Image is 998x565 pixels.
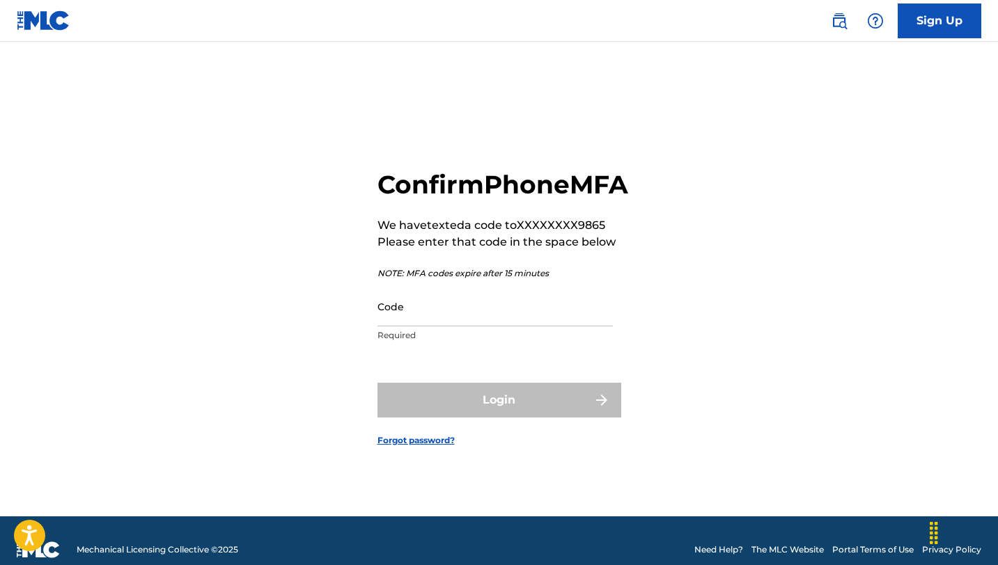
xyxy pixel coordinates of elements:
a: Forgot password? [377,434,455,447]
p: Please enter that code in the space below [377,234,628,250]
p: Required [377,329,613,342]
a: Public Search [825,7,853,35]
a: Privacy Policy [922,543,981,556]
div: Drag [923,512,945,554]
span: Mechanical Licensing Collective © 2025 [77,543,238,556]
img: MLC Logo [17,10,70,31]
a: Need Help? [694,543,743,556]
a: The MLC Website [751,543,824,556]
img: logo [17,541,60,558]
p: We have texted a code to XXXXXXXX9865 [377,217,628,234]
iframe: Chat Widget [928,498,998,565]
p: NOTE: MFA codes expire after 15 minutes [377,267,628,280]
a: Portal Terms of Use [832,543,914,556]
img: search [831,13,848,29]
img: help [867,13,884,29]
div: Help [861,7,889,35]
h2: Confirm Phone MFA [377,169,628,200]
a: Sign Up [898,3,981,38]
